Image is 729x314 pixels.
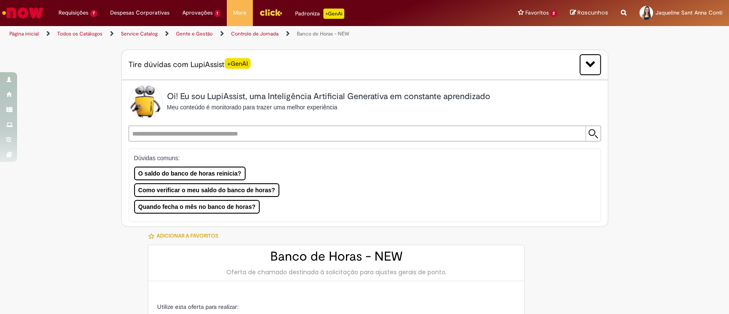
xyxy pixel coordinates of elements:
button: Adicionar a Favoritos [148,227,223,245]
img: ServiceNow [1,4,45,21]
span: Adicionar a Favoritos [156,232,218,239]
span: Rascunhos [577,9,608,17]
ul: Trilhas de página [6,26,480,42]
a: Página inicial [9,30,39,37]
span: Aprovações [182,9,213,17]
a: Controle de Jornada [231,30,278,37]
span: 1 [214,10,221,17]
span: Despesas Corporativas [110,9,170,17]
p: Dúvidas comuns: [134,154,586,162]
button: O saldo do banco de horas reinicia? [134,167,246,180]
button: Como verificar o meu saldo do banco de horas? [134,183,280,197]
h2: Oi! Eu sou LupiAssist, uma Inteligência Artificial Generativa em constante aprendizado [167,92,490,101]
a: Todos os Catálogos [57,30,102,37]
button: Quando fecha o mês no banco de horas? [134,200,260,214]
a: Service Catalog [121,30,158,37]
a: Gente e Gestão [176,30,213,37]
a: Rascunhos [570,9,608,17]
h2: Banco de Horas - NEW [157,249,515,264]
div: Padroniza [295,9,344,19]
img: Lupi [129,85,163,119]
span: 2 [550,10,557,17]
span: Utilize esta oferta para realizar: [157,303,238,311]
span: Meu conteúdo é monitorado para trazer uma melhor experiência [167,104,337,111]
span: More [233,9,246,17]
p: +GenAi [323,9,344,19]
span: Jaqueline Sant Anna Conti [656,9,723,16]
span: 7 [90,10,97,17]
span: +GenAI [225,58,251,69]
div: Oferta de chamado destinada à solicitação para ajustes gerais de ponto. [157,268,515,276]
img: click_logo_yellow_360x200.png [259,6,282,19]
span: Requisições [59,9,88,17]
a: Banco de Horas - NEW [297,30,349,37]
input: Submit [586,126,600,141]
span: Favoritos [525,9,548,17]
span: Tire dúvidas com LupiAssist [129,59,251,70]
